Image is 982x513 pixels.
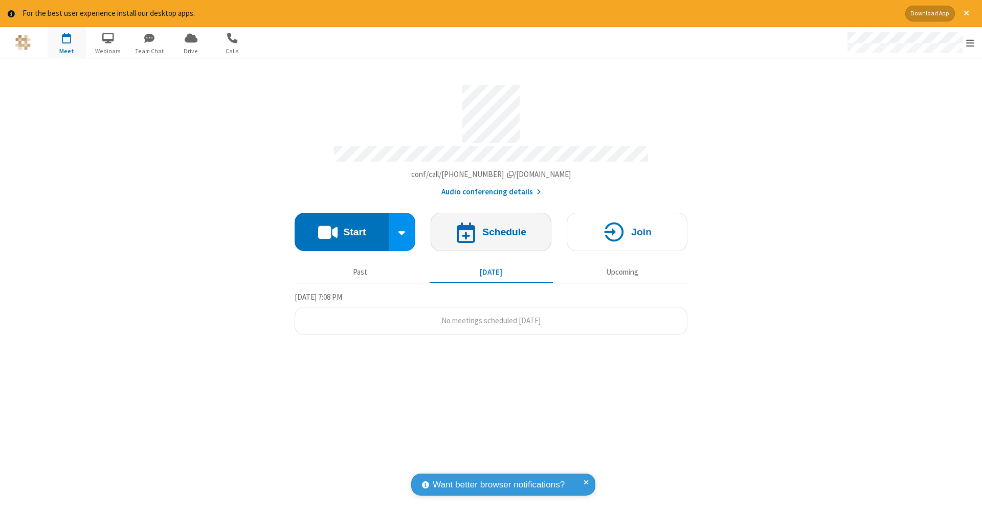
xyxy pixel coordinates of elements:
span: Want better browser notifications? [433,478,565,492]
h4: Schedule [482,227,526,237]
img: QA Selenium DO NOT DELETE OR CHANGE [15,35,31,50]
button: Close alert [958,6,974,21]
button: Schedule [431,213,551,251]
h4: Start [343,227,366,237]
button: Logo [4,27,42,58]
span: No meetings scheduled [DATE] [441,316,541,325]
span: Drive [172,47,210,56]
h4: Join [631,227,652,237]
span: Meet [48,47,86,56]
span: Calls [213,47,252,56]
div: Start conference options [389,213,416,251]
section: Today's Meetings [295,291,687,335]
div: Open menu [838,27,982,58]
span: Team Chat [130,47,169,56]
div: For the best user experience install our desktop apps. [23,8,898,19]
span: [DATE] 7:08 PM [295,292,342,302]
button: Join [567,213,687,251]
button: Upcoming [561,263,684,282]
button: Download App [905,6,955,21]
section: Account details [295,77,687,197]
button: Copy my meeting room linkCopy my meeting room link [411,169,571,181]
button: Audio conferencing details [441,186,541,198]
button: [DATE] [430,263,553,282]
span: Webinars [89,47,127,56]
button: Start [295,213,389,251]
button: Past [299,263,422,282]
span: Copy my meeting room link [411,169,571,179]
